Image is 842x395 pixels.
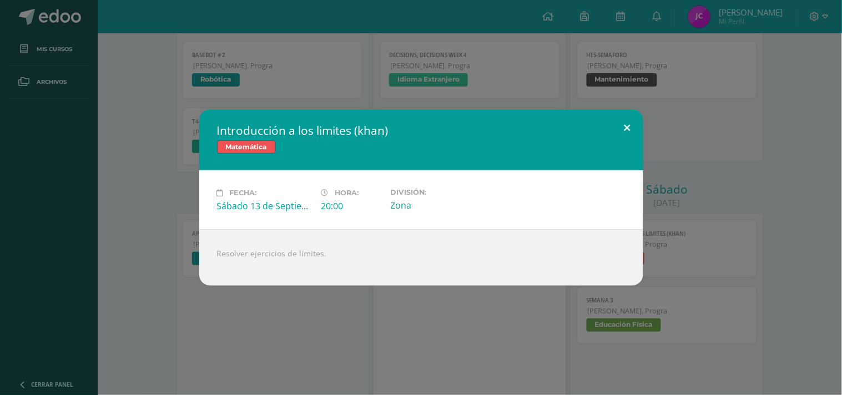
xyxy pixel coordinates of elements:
[391,199,486,211] div: Zona
[391,188,486,196] label: División:
[321,200,382,212] div: 20:00
[230,189,257,197] span: Fecha:
[612,109,643,147] button: Close (Esc)
[217,140,276,154] span: Matemática
[335,189,359,197] span: Hora:
[217,123,626,138] h2: Introducción a los limites (khan)
[217,200,312,212] div: Sábado 13 de Septiembre
[199,230,643,286] div: Resolver ejercicios de límites.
